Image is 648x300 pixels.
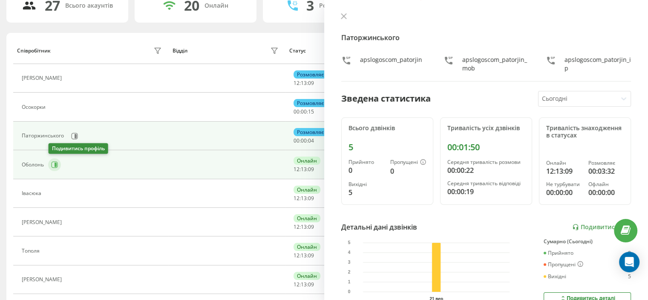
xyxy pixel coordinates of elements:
div: Сумарно (Сьогодні) [544,239,631,245]
span: 15 [308,108,314,115]
a: Подивитись звіт [572,224,631,231]
text: 4 [348,250,350,255]
span: 13 [301,79,307,87]
div: Середня тривалість розмови [447,159,525,165]
div: apslogoscom_patorjin [360,55,422,73]
div: Не турбувати [546,181,582,187]
text: 1 [348,280,350,285]
span: 09 [308,166,314,173]
text: 2 [348,270,350,275]
div: 0 [348,165,383,175]
div: Розмовляє [294,99,327,107]
span: 00 [294,108,300,115]
div: Осокорки [22,104,48,110]
div: Онлайн [204,2,228,9]
div: 00:01:50 [447,142,525,152]
div: 0 [390,166,426,176]
div: Співробітник [17,48,51,54]
div: Прийнято [544,250,573,256]
span: 04 [308,137,314,144]
div: Зведена статистика [341,92,431,105]
div: Розмовляє [588,160,624,166]
div: [PERSON_NAME] [22,219,64,225]
div: Онлайн [546,160,582,166]
span: 12 [294,166,300,173]
div: Оболонь [22,162,46,168]
span: 12 [294,79,300,87]
div: : : [294,282,314,288]
div: Паторжинського [22,133,66,139]
div: Офлайн [588,181,624,187]
div: : : [294,166,314,172]
text: 0 [348,290,350,294]
div: Пропущені [544,261,583,268]
h4: Паторжинського [341,32,631,43]
span: 09 [308,79,314,87]
div: 00:00:22 [447,165,525,175]
div: 00:00:00 [588,187,624,198]
div: 0 [628,250,631,256]
div: Всього дзвінків [348,125,426,132]
div: apslogoscom_patorjin_mob [462,55,529,73]
div: Статус [289,48,306,54]
span: 13 [301,252,307,259]
div: : : [294,109,314,115]
div: : : [294,224,314,230]
div: Онлайн [294,157,320,165]
div: 00:03:32 [588,166,624,176]
span: 12 [294,195,300,202]
div: Розмовляє [294,70,327,79]
span: 13 [301,195,307,202]
span: 00 [301,137,307,144]
div: 00:00:19 [447,186,525,197]
div: Онлайн [294,243,320,251]
div: Пропущені [390,159,426,166]
div: Онлайн [294,186,320,194]
div: Розмовляють [319,2,360,9]
div: Онлайн [294,272,320,280]
div: 00:00:00 [546,187,582,198]
text: 3 [348,260,350,265]
span: 09 [308,223,314,230]
span: 09 [308,252,314,259]
div: : : [294,80,314,86]
text: 5 [348,241,350,245]
span: 09 [308,281,314,288]
div: Середня тривалість відповіді [447,181,525,186]
span: 12 [294,223,300,230]
div: Вихідні [544,274,566,280]
div: : : [294,195,314,201]
div: Тривалість усіх дзвінків [447,125,525,132]
div: [PERSON_NAME] [22,75,64,81]
span: 09 [308,195,314,202]
div: Івасюка [22,190,43,196]
span: 13 [301,223,307,230]
div: 5 [348,142,426,152]
div: 5 [348,187,383,198]
div: Подивитись профіль [49,143,108,154]
div: Онлайн [294,214,320,222]
span: 00 [301,108,307,115]
div: Всього акаунтів [65,2,113,9]
div: Тривалість знаходження в статусах [546,125,624,139]
div: 5 [628,274,631,280]
span: 12 [294,252,300,259]
div: Прийнято [348,159,383,165]
div: 12:13:09 [546,166,582,176]
div: : : [294,138,314,144]
div: Open Intercom Messenger [619,252,639,272]
div: Відділ [173,48,187,54]
span: 12 [294,281,300,288]
div: : : [294,253,314,259]
div: Розмовляє [294,128,327,136]
span: 13 [301,166,307,173]
div: Тополя [22,248,42,254]
div: [PERSON_NAME] [22,277,64,283]
div: apslogoscom_patorjin_ip [564,55,631,73]
span: 00 [294,137,300,144]
span: 13 [301,281,307,288]
div: Детальні дані дзвінків [341,222,417,232]
div: Вихідні [348,181,383,187]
